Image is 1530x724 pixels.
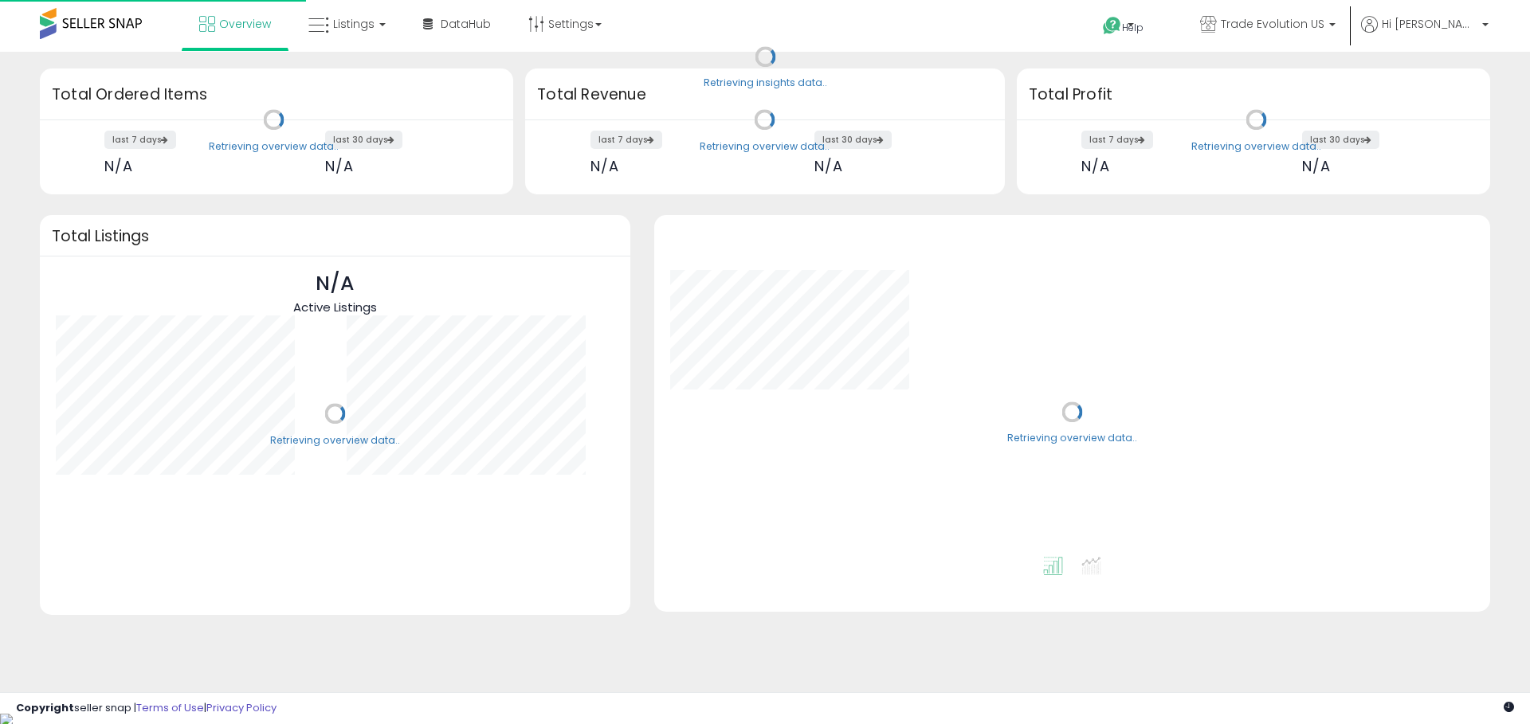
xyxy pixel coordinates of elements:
[1122,21,1144,34] span: Help
[700,139,830,154] div: Retrieving overview data..
[219,16,271,32] span: Overview
[16,701,277,716] div: seller snap | |
[206,700,277,715] a: Privacy Policy
[1090,4,1175,52] a: Help
[209,139,339,154] div: Retrieving overview data..
[270,433,400,448] div: Retrieving overview data..
[136,700,204,715] a: Terms of Use
[1221,16,1324,32] span: Trade Evolution US
[1361,16,1489,52] a: Hi [PERSON_NAME]
[333,16,375,32] span: Listings
[1191,139,1321,154] div: Retrieving overview data..
[1102,16,1122,36] i: Get Help
[1007,432,1137,446] div: Retrieving overview data..
[441,16,491,32] span: DataHub
[16,700,74,715] strong: Copyright
[1382,16,1477,32] span: Hi [PERSON_NAME]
